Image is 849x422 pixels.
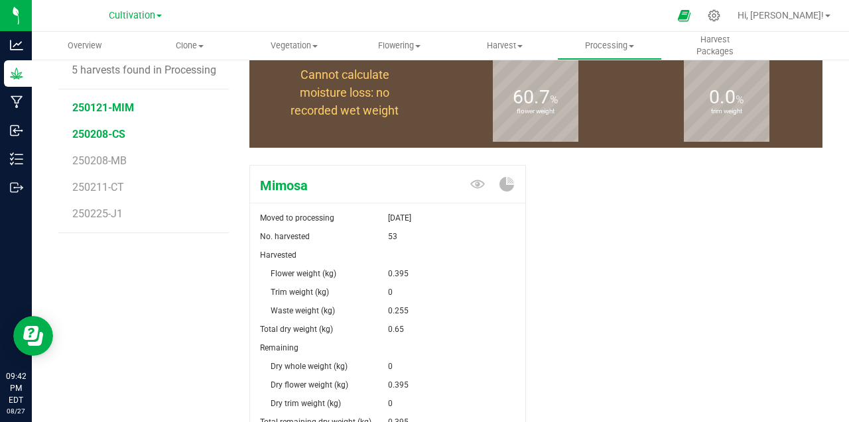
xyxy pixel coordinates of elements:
[58,62,229,78] div: 5 harvests found in Processing
[32,32,137,60] a: Overview
[291,68,399,117] span: Cannot calculate moisture loss: no recorded wet weight
[10,152,23,166] inline-svg: Inventory
[13,316,53,356] iframe: Resource center
[271,380,348,390] span: Dry flower weight (kg)
[271,362,348,371] span: Dry whole weight (kg)
[6,370,26,406] p: 09:42 PM EDT
[738,10,824,21] span: Hi, [PERSON_NAME]!
[706,9,722,22] div: Manage settings
[6,406,26,416] p: 08/27
[271,269,336,278] span: Flower weight (kg)
[10,67,23,80] inline-svg: Grow
[259,52,430,148] group-info-box: Moisture loss %
[250,176,432,195] span: Mimosa
[137,40,241,52] span: Clone
[271,306,335,315] span: Waste weight (kg)
[10,38,23,52] inline-svg: Analytics
[662,32,767,60] a: Harvest Packages
[271,399,341,408] span: Dry trim weight (kg)
[388,209,411,227] span: [DATE]
[260,232,310,241] span: No. harvested
[388,320,404,339] span: 0.65
[260,343,298,352] span: Remaining
[663,34,766,58] span: Harvest Packages
[641,52,813,148] group-info-box: Trim weight %
[260,325,333,334] span: Total dry weight (kg)
[260,213,334,223] span: Moved to processing
[243,40,346,52] span: Vegetation
[557,32,662,60] a: Processing
[669,3,699,28] span: Open Ecommerce Menu
[450,52,621,148] group-info-box: Flower weight %
[137,32,241,60] a: Clone
[453,40,556,52] span: Harvest
[10,181,23,194] inline-svg: Outbound
[388,376,409,394] span: 0.395
[10,95,23,109] inline-svg: Manufacturing
[242,32,347,60] a: Vegetation
[388,394,393,413] span: 0
[72,101,134,114] span: 250121-MIM
[452,32,557,60] a: Harvest
[260,250,296,260] span: Harvested
[388,357,393,376] span: 0
[347,32,452,60] a: Flowering
[72,181,124,193] span: 250211-CT
[388,301,409,320] span: 0.255
[271,288,329,297] span: Trim weight (kg)
[72,207,123,220] span: 250225-J1
[348,40,451,52] span: Flowering
[109,10,155,21] span: Cultivation
[10,124,23,137] inline-svg: Inbound
[558,40,661,52] span: Processing
[72,128,125,140] span: 250208-CS
[388,264,409,283] span: 0.395
[388,227,397,246] span: 53
[50,40,119,52] span: Overview
[72,154,127,167] span: 250208-MB
[388,283,393,301] span: 0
